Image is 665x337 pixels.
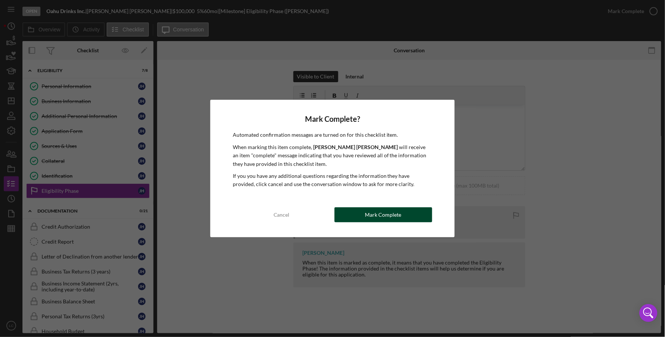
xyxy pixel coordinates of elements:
p: If you you have any additional questions regarding the information they have provided, click canc... [233,172,432,189]
b: [PERSON_NAME] [PERSON_NAME] [313,144,398,150]
div: Mark Complete [365,207,402,222]
p: Automated confirmation messages are turned on for this checklist item. [233,131,432,139]
button: Cancel [233,207,331,222]
div: Cancel [274,207,290,222]
button: Mark Complete [335,207,433,222]
h4: Mark Complete? [233,115,432,123]
p: When marking this item complete, will receive an item "complete" message indicating that you have... [233,143,432,168]
div: Open Intercom Messenger [640,304,658,322]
